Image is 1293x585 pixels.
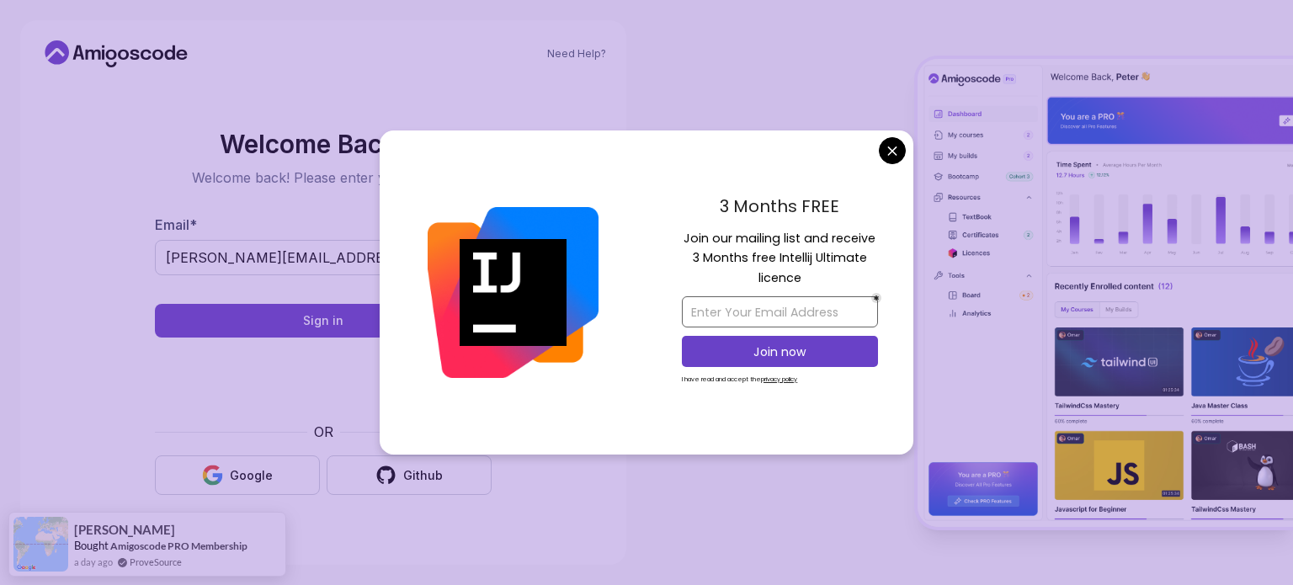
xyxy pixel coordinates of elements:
[74,555,113,569] span: a day ago
[155,168,492,188] p: Welcome back! Please enter your details.
[110,540,247,552] a: Amigoscode PRO Membership
[74,523,175,537] span: [PERSON_NAME]
[327,455,492,495] button: Github
[155,240,492,275] input: Enter your email
[40,40,192,67] a: Home link
[74,539,109,552] span: Bought
[130,555,182,569] a: ProveSource
[547,47,606,61] a: Need Help?
[196,348,450,412] iframe: Widget containing checkbox for hCaptcha security challenge
[403,467,443,484] div: Github
[155,216,197,233] label: Email *
[155,304,492,338] button: Sign in
[918,59,1293,527] img: Amigoscode Dashboard
[155,130,492,157] h2: Welcome Back
[155,455,320,495] button: Google
[303,312,343,329] div: Sign in
[13,517,68,572] img: provesource social proof notification image
[314,422,333,442] p: OR
[230,467,273,484] div: Google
